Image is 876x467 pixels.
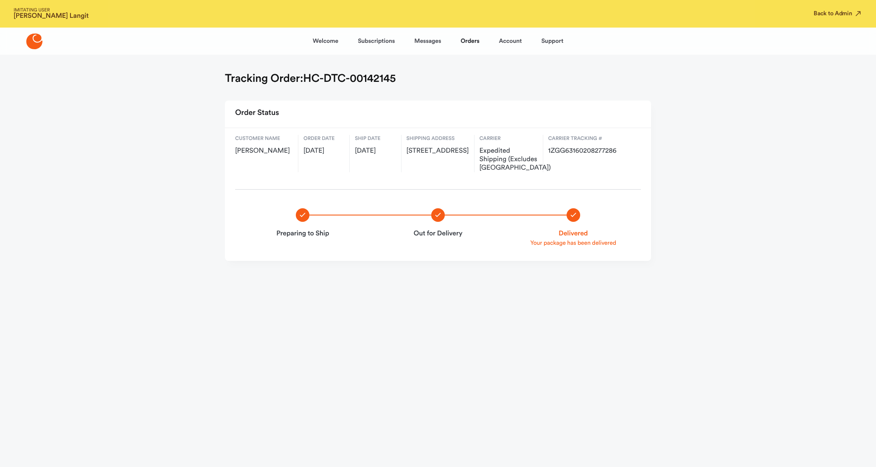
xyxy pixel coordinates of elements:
[407,147,469,155] span: [STREET_ADDRESS]
[516,239,631,247] p: Your package has been delivered
[313,31,338,51] a: Welcome
[414,31,441,51] a: Messages
[407,135,469,143] span: Shipping address
[480,147,538,172] span: Expedited Shipping (Excludes [GEOGRAPHIC_DATA])
[235,147,293,155] span: [PERSON_NAME]
[516,229,631,239] strong: Delivered
[355,147,396,155] span: [DATE]
[14,13,89,20] strong: [PERSON_NAME] Langit
[358,31,395,51] a: Subscriptions
[225,72,396,85] h1: Tracking Order: HC-DTC-00142145
[355,135,396,143] span: Ship date
[245,229,360,239] strong: Preparing to Ship
[480,135,538,143] span: Carrier
[303,147,344,155] span: [DATE]
[303,135,344,143] span: Order date
[499,31,522,51] a: Account
[235,135,293,143] span: Customer name
[14,8,89,13] span: IMITATING USER
[548,135,636,143] span: Carrier Tracking #
[541,31,563,51] a: Support
[235,106,279,121] h2: Order Status
[460,31,479,51] a: Orders
[548,147,636,155] span: 1ZGG63160208277286
[814,9,862,18] button: Back to Admin
[381,229,496,239] strong: Out for Delivery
